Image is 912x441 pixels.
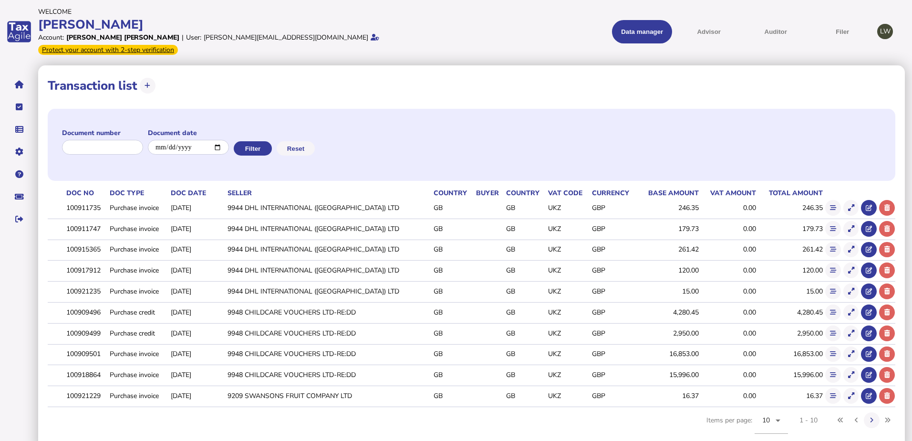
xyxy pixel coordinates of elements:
[9,119,29,139] button: Data manager
[226,219,432,238] td: 9944 DHL INTERNATIONAL ([GEOGRAPHIC_DATA]) LTD
[879,325,895,341] button: Delete transaction
[226,386,432,406] td: 9209 SWANSONS FRUIT COMPANY LTD
[504,240,547,259] td: GB
[849,412,864,428] button: Previous page
[432,302,474,322] td: GB
[226,302,432,322] td: 9948 CHILDCARE VOUCHERS LTD-RE:DD
[64,302,108,322] td: 100909496
[843,388,859,404] button: Show transaction detail
[843,346,859,362] button: Show transaction detail
[757,323,823,343] td: 2,950.00
[432,282,474,301] td: GB
[38,7,453,16] div: Welcome
[757,282,823,301] td: 15.00
[226,323,432,343] td: 9948 CHILDCARE VOUCHERS LTD-RE:DD
[169,323,225,343] td: [DATE]
[148,128,229,137] label: Document date
[169,198,225,218] td: [DATE]
[637,240,699,259] td: 261.42
[861,388,877,404] button: Open in advisor
[843,221,859,237] button: Show transaction detail
[861,367,877,383] button: Open in advisor
[699,302,757,322] td: 0.00
[108,188,169,198] th: Doc Type
[64,240,108,259] td: 100915365
[504,282,547,301] td: GB
[762,416,770,425] span: 10
[825,221,841,237] button: Show flow
[169,188,225,198] th: Doc Date
[590,302,637,322] td: GBP
[612,20,672,43] button: Shows a dropdown of Data manager options
[843,325,859,341] button: Show transaction detail
[590,344,637,364] td: GBP
[9,74,29,94] button: Home
[546,219,590,238] td: UKZ
[504,344,547,364] td: GB
[877,24,893,40] div: Profile settings
[108,386,169,406] td: Purchase invoice
[843,242,859,258] button: Show transaction detail
[169,386,225,406] td: [DATE]
[9,187,29,207] button: Raise a support ticket
[879,262,895,278] button: Delete transaction
[825,304,841,320] button: Show flow
[15,129,23,130] i: Data manager
[38,16,453,33] div: [PERSON_NAME]
[880,412,895,428] button: Last page
[864,412,880,428] button: Next page
[169,261,225,280] td: [DATE]
[9,142,29,162] button: Manage settings
[861,283,877,299] button: Open in advisor
[64,282,108,301] td: 100921235
[140,78,155,94] button: Upload transactions
[812,20,872,43] button: Filer
[546,188,590,198] th: VAT code
[546,240,590,259] td: UKZ
[48,77,137,94] h1: Transaction list
[9,209,29,229] button: Sign out
[504,198,547,218] td: GB
[825,262,841,278] button: Show flow
[64,188,108,198] th: Doc No
[474,188,504,198] th: Buyer
[108,344,169,364] td: Purchase invoice
[699,323,757,343] td: 0.00
[637,344,699,364] td: 16,853.00
[504,302,547,322] td: GB
[108,198,169,218] td: Purchase invoice
[9,164,29,184] button: Help pages
[504,386,547,406] td: GB
[637,188,699,198] th: Base amount
[637,365,699,385] td: 15,996.00
[108,365,169,385] td: Purchase invoice
[699,198,757,218] td: 0.00
[504,261,547,280] td: GB
[66,33,179,42] div: [PERSON_NAME] [PERSON_NAME]
[64,386,108,406] td: 100921229
[226,198,432,218] td: 9944 DHL INTERNATIONAL ([GEOGRAPHIC_DATA]) LTD
[108,323,169,343] td: Purchase credit
[226,344,432,364] td: 9948 CHILDCARE VOUCHERS LTD-RE:DD
[879,304,895,320] button: Delete transaction
[234,141,272,156] button: Filter
[746,20,806,43] button: Auditor
[504,219,547,238] td: GB
[843,283,859,299] button: Show transaction detail
[833,412,849,428] button: First page
[843,367,859,383] button: Show transaction detail
[108,261,169,280] td: Purchase invoice
[504,365,547,385] td: GB
[879,200,895,216] button: Delete transaction
[169,365,225,385] td: [DATE]
[546,365,590,385] td: UKZ
[432,344,474,364] td: GB
[169,219,225,238] td: [DATE]
[432,188,474,198] th: Country
[64,323,108,343] td: 100909499
[9,97,29,117] button: Tasks
[699,386,757,406] td: 0.00
[825,200,841,216] button: Show flow
[879,221,895,237] button: Delete transaction
[757,344,823,364] td: 16,853.00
